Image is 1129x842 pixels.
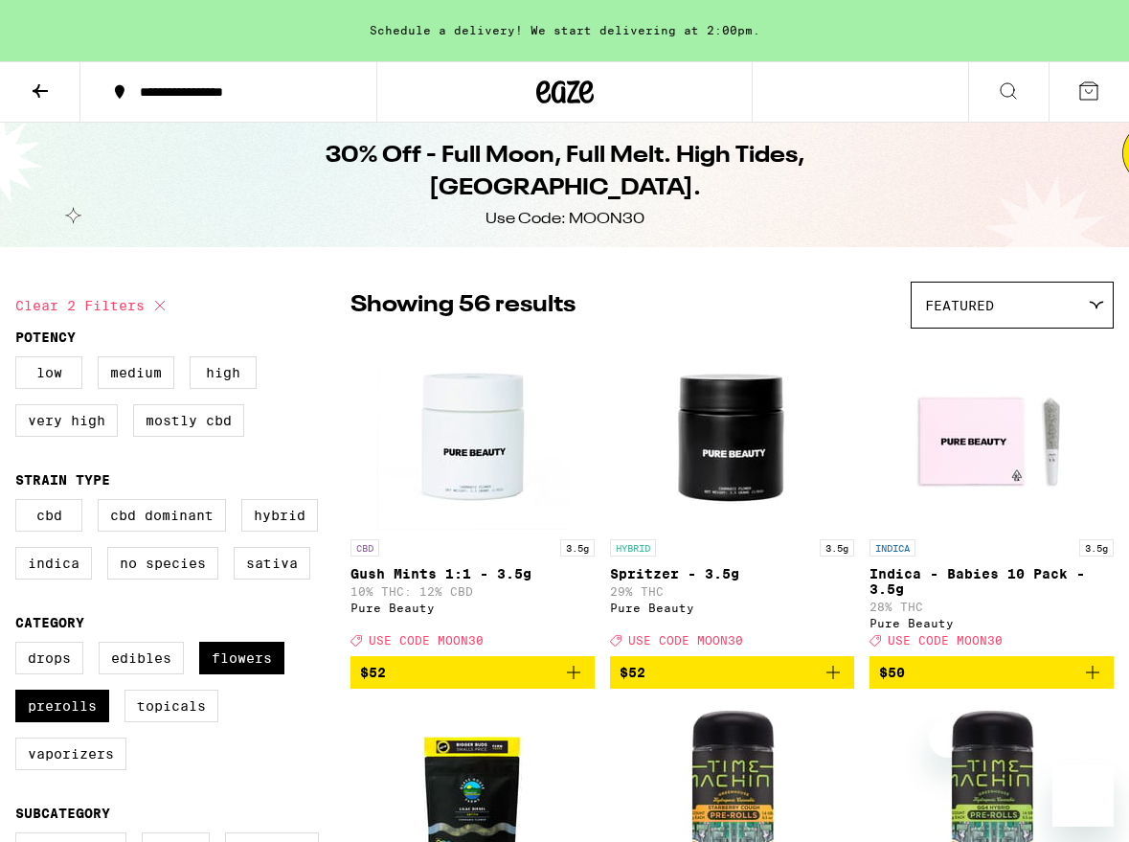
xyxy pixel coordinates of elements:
[350,338,595,656] a: Open page for Gush Mints 1:1 - 3.5g from Pure Beauty
[350,539,379,557] p: CBD
[1079,539,1114,557] p: 3.5g
[216,140,914,205] h1: 30% Off - Full Moon, Full Melt. High Tides, [GEOGRAPHIC_DATA].
[620,665,645,680] span: $52
[925,298,994,313] span: Featured
[99,642,184,674] label: Edibles
[485,209,644,230] div: Use Code: MOON30
[369,634,484,647] span: USE CODE MOON30
[15,499,82,532] label: CBD
[610,602,854,614] div: Pure Beauty
[190,356,257,389] label: High
[15,547,92,580] label: Indica
[610,585,854,598] p: 29% THC
[360,665,386,680] span: $52
[15,615,84,630] legend: Category
[199,642,284,674] label: Flowers
[929,719,967,758] iframe: Close message
[98,356,174,389] label: Medium
[1052,765,1114,827] iframe: Button to launch messaging window
[869,566,1114,597] p: Indica - Babies 10 Pack - 3.5g
[15,330,76,345] legend: Potency
[107,547,218,580] label: No Species
[15,356,82,389] label: Low
[869,338,1114,656] a: Open page for Indica - Babies 10 Pack - 3.5g from Pure Beauty
[879,665,905,680] span: $50
[15,404,118,437] label: Very High
[869,539,915,557] p: INDICA
[15,642,83,674] label: Drops
[610,539,656,557] p: HYBRID
[869,656,1114,689] button: Add to bag
[869,601,1114,613] p: 28% THC
[869,617,1114,629] div: Pure Beauty
[124,690,218,722] label: Topicals
[15,472,110,488] legend: Strain Type
[888,634,1003,647] span: USE CODE MOON30
[377,338,569,530] img: Pure Beauty - Gush Mints 1:1 - 3.5g
[610,338,854,656] a: Open page for Spritzer - 3.5g from Pure Beauty
[560,539,595,557] p: 3.5g
[637,338,828,530] img: Pure Beauty - Spritzer - 3.5g
[820,539,854,557] p: 3.5g
[350,602,595,614] div: Pure Beauty
[234,547,310,580] label: Sativa
[610,656,854,689] button: Add to bag
[896,338,1088,530] img: Pure Beauty - Indica - Babies 10 Pack - 3.5g
[133,404,244,437] label: Mostly CBD
[98,499,226,532] label: CBD Dominant
[628,634,743,647] span: USE CODE MOON30
[350,585,595,598] p: 10% THC: 12% CBD
[610,566,854,581] p: Spritzer - 3.5g
[350,566,595,581] p: Gush Mints 1:1 - 3.5g
[350,289,576,322] p: Showing 56 results
[15,690,109,722] label: Prerolls
[241,499,318,532] label: Hybrid
[15,282,171,330] button: Clear 2 filters
[350,656,595,689] button: Add to bag
[15,738,126,770] label: Vaporizers
[15,806,110,821] legend: Subcategory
